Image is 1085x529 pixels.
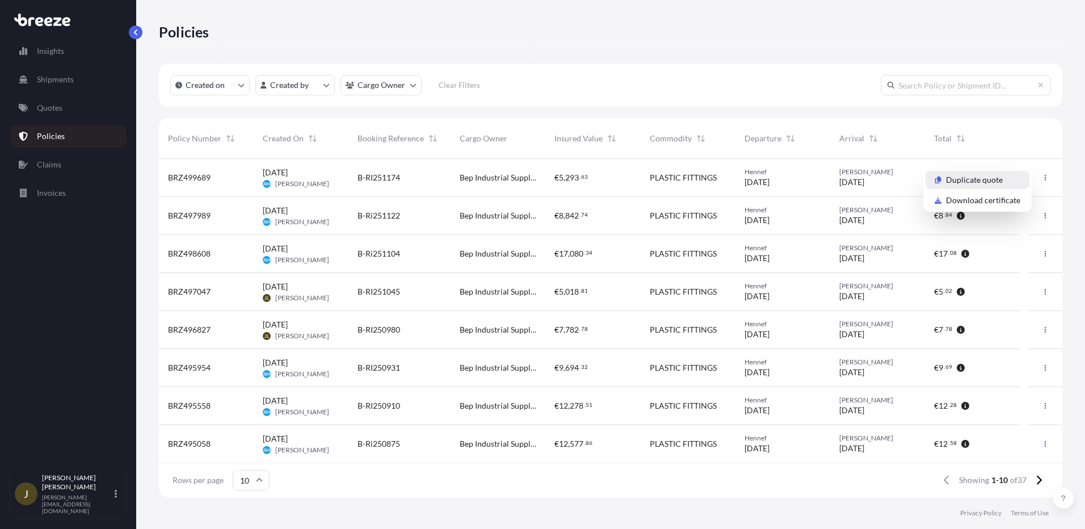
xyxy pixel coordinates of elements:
[159,23,209,41] p: Policies
[923,169,1032,212] div: Actions
[946,195,1020,206] p: Download certificate
[926,171,1029,189] a: Duplicate quote
[926,191,1029,209] a: Download certificate
[946,174,1003,186] p: Duplicate quote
